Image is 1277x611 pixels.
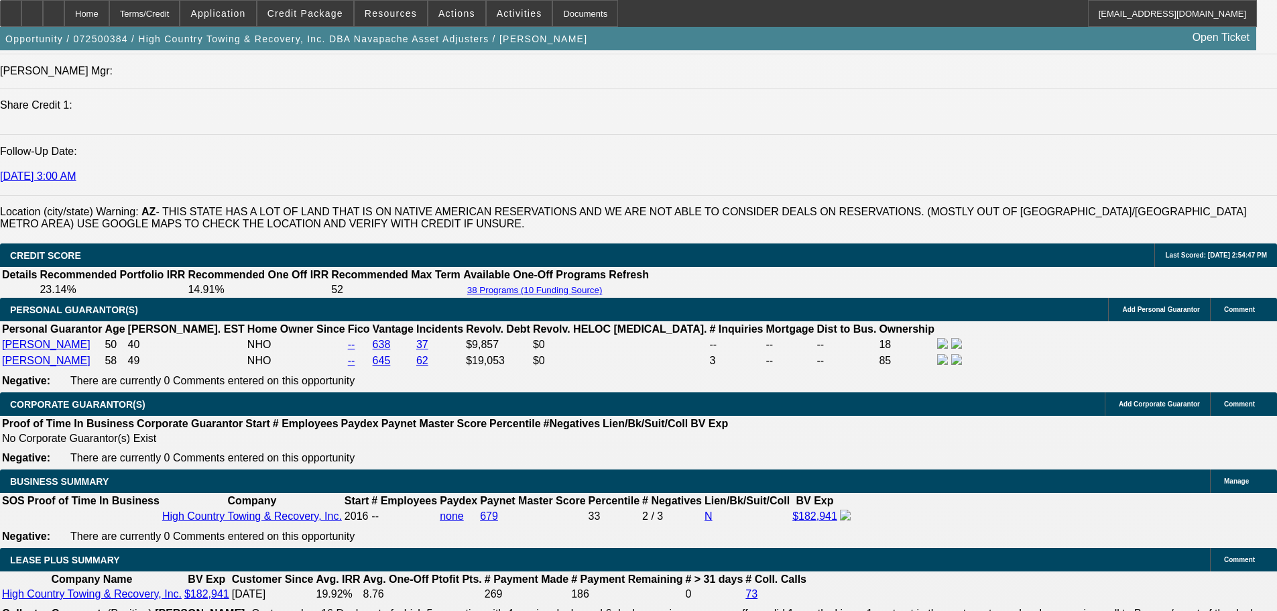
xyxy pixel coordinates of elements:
b: Percentile [589,495,640,506]
b: Start [245,418,269,429]
b: Age [105,323,125,335]
b: # Employees [371,495,437,506]
span: LEASE PLUS SUMMARY [10,555,120,565]
th: Proof of Time In Business [1,417,135,431]
button: Actions [428,1,485,26]
b: Paynet Master Score [480,495,585,506]
b: Dist to Bus. [817,323,877,335]
b: Lien/Bk/Suit/Coll [603,418,688,429]
b: # Payment Remaining [571,573,682,585]
b: Revolv. HELOC [MEDICAL_DATA]. [533,323,707,335]
b: Paydex [341,418,379,429]
td: $0 [532,337,708,352]
td: 49 [127,353,245,368]
b: Home Owner Since [247,323,345,335]
span: Opportunity / 072500384 / High Country Towing & Recovery, Inc. DBA Navapache Asset Adjusters / [P... [5,34,587,44]
span: Comment [1224,400,1255,408]
span: CREDIT SCORE [10,250,81,261]
td: 40 [127,337,245,352]
span: Actions [438,8,475,19]
b: Avg. One-Off Ptofit Pts. [363,573,482,585]
img: linkedin-icon.png [951,354,962,365]
td: $9,857 [465,337,531,352]
button: Credit Package [257,1,353,26]
b: Paydex [440,495,477,506]
span: Resources [365,8,417,19]
a: 62 [416,355,428,366]
td: 2016 [344,509,369,524]
a: 73 [745,588,757,600]
span: CORPORATE GUARANTOR(S) [10,399,145,410]
b: # Negatives [642,495,702,506]
td: 14.91% [187,283,329,296]
a: -- [348,339,355,350]
th: Details [1,268,38,282]
td: 23.14% [39,283,186,296]
td: 3 [709,353,764,368]
th: Recommended One Off IRR [187,268,329,282]
td: -- [766,353,815,368]
b: # Payment Made [485,573,568,585]
a: High Country Towing & Recovery, Inc. [2,588,182,600]
b: # > 31 days [685,573,743,585]
span: Comment [1224,556,1255,563]
td: 18 [878,337,935,352]
b: BV Exp [796,495,833,506]
td: 19.92% [316,588,361,601]
a: [PERSON_NAME] [2,339,90,350]
td: 58 [104,353,125,368]
a: 638 [373,339,391,350]
span: There are currently 0 Comments entered on this opportunity [70,531,355,542]
td: 52 [330,283,461,296]
span: PERSONAL GUARANTOR(S) [10,304,138,315]
b: # Inquiries [709,323,763,335]
span: Add Corporate Guarantor [1119,400,1200,408]
td: 0 [684,588,743,601]
span: Application [190,8,245,19]
b: Paynet Master Score [381,418,487,429]
b: #Negatives [544,418,601,429]
span: Activities [497,8,542,19]
td: 186 [570,588,683,601]
td: -- [816,337,877,352]
td: 269 [484,588,569,601]
b: Negative: [2,531,50,542]
a: [PERSON_NAME] [2,355,90,366]
b: Fico [348,323,370,335]
th: Refresh [608,268,650,282]
b: Corporate Guarantor [137,418,243,429]
b: Lien/Bk/Suit/Coll [705,495,790,506]
th: Proof of Time In Business [27,494,160,508]
span: Last Scored: [DATE] 2:54:47 PM [1165,252,1267,259]
span: Comment [1224,306,1255,313]
th: Recommended Max Term [330,268,461,282]
b: [PERSON_NAME]. EST [128,323,245,335]
div: 2 / 3 [642,510,702,522]
td: NHO [247,337,346,352]
span: Credit Package [267,8,343,19]
td: -- [766,337,815,352]
b: Negative: [2,375,50,386]
b: Mortgage [766,323,814,335]
img: linkedin-icon.png [951,338,962,349]
b: # Coll. Calls [745,573,806,585]
a: $182,941 [792,510,837,522]
button: 38 Programs (10 Funding Source) [463,284,607,296]
span: BUSINESS SUMMARY [10,476,109,487]
b: Incidents [416,323,463,335]
td: NHO [247,353,346,368]
td: -- [816,353,877,368]
b: Company Name [52,573,133,585]
b: Avg. IRR [316,573,361,585]
td: $19,053 [465,353,531,368]
a: 37 [416,339,428,350]
th: Recommended Portfolio IRR [39,268,186,282]
b: Revolv. Debt [466,323,530,335]
b: Personal Guarantor [2,323,102,335]
td: 85 [878,353,935,368]
span: There are currently 0 Comments entered on this opportunity [70,375,355,386]
button: Application [180,1,255,26]
b: Ownership [879,323,934,335]
a: -- [348,355,355,366]
b: BV Exp [690,418,728,429]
